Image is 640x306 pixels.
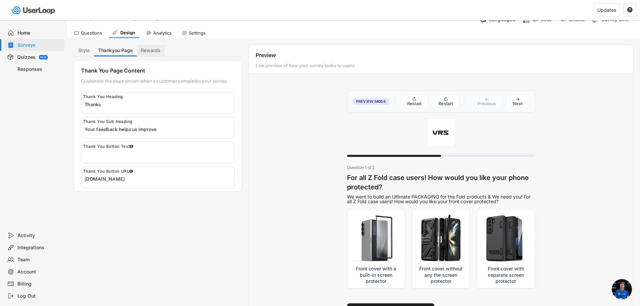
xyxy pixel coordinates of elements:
div: Thank You Button URL [83,169,133,174]
div: Thank You Button Text [83,144,133,149]
div: Log Out [17,293,62,299]
div: Account [17,269,62,275]
img: userloop-logo-01.svg [10,3,57,17]
span: Front cover with a built-in screen protector [351,266,401,284]
div: Live preview of how your survey looks to users [256,62,563,72]
div: Open chat [612,279,632,299]
span: Preview Mode [353,98,390,105]
div: We want to build an Ultimate PACKAGING for the Fold products & We need you! For all Z Fold case u... [347,194,535,204]
div: Team [17,257,62,263]
div: Responses [17,66,62,73]
button: ← Previous [471,95,503,108]
div: BETA [40,56,46,58]
div: Design [119,30,136,36]
button: ↻ Reload [400,95,428,108]
div: Integrations [17,245,62,251]
div: Updates [597,8,616,12]
button: Thankyou Page [94,45,137,56]
div: Home [17,30,62,36]
div: Preview [256,52,626,61]
div: Analytics [153,30,172,36]
span: Front cover with separate screen protector [481,266,530,284]
div: Thank You Heading [83,94,123,99]
div: Customize the page shown when a customer completes your survey. [81,78,235,87]
div: Surveys [17,42,62,48]
div: Billing [17,281,62,287]
div: Activity [17,232,62,239]
button:  [627,7,633,13]
img: Survey Logo [428,119,455,146]
div: Quizzes [17,54,36,60]
div: Question 1 of 2 [347,165,535,170]
div: Questions [81,30,102,36]
button: → Next [506,95,529,108]
button: Style [74,45,94,56]
div: Thank You Sub Heading [83,119,132,124]
span: Front cover without any the screen protector [416,266,466,284]
div: Settings [189,30,206,36]
h3: For all Z Fold case users! How would you like your phone protected? [347,173,535,192]
button: ↻ Restart [432,95,460,108]
div: Thank You Page Content [81,67,145,76]
button: Rewards [137,45,165,56]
